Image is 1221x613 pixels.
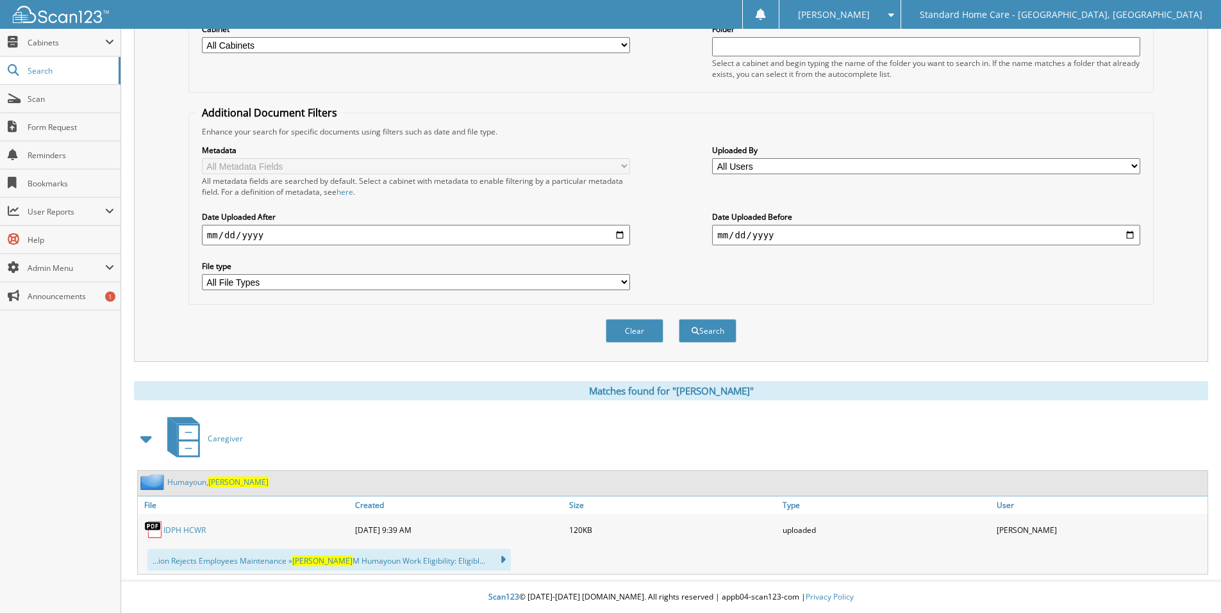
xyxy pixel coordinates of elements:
span: [PERSON_NAME] [798,11,870,19]
a: Type [779,496,993,514]
div: 120KB [566,517,780,543]
label: Cabinet [202,24,630,35]
div: Enhance your search for specific documents using filters such as date and file type. [195,126,1147,137]
a: Humayoun,[PERSON_NAME] [167,477,269,487]
div: All metadata fields are searched by default. Select a cabinet with metadata to enable filtering b... [202,176,630,197]
span: [PERSON_NAME] [208,477,269,487]
label: Date Uploaded Before [712,211,1140,222]
label: Metadata [202,145,630,156]
input: end [712,225,1140,245]
a: File [138,496,352,514]
span: User Reports [28,206,105,217]
a: here [336,186,353,197]
span: Cabinets [28,37,105,48]
a: Created [352,496,566,514]
span: Reminders [28,150,114,161]
img: scan123-logo-white.svg [13,6,109,23]
label: Folder [712,24,1140,35]
span: [PERSON_NAME] [292,555,353,566]
div: © [DATE]-[DATE] [DOMAIN_NAME]. All rights reserved | appb04-scan123-com | [121,582,1221,613]
img: folder2.png [140,474,167,490]
span: Search [28,65,112,76]
img: PDF.png [144,520,163,539]
div: [DATE] 9:39 AM [352,517,566,543]
div: ...ion Rejects Employees Maintenance » M Humayoun Work Eligibility: Eligibl... [147,549,511,571]
a: Privacy Policy [806,591,854,602]
span: Scan123 [488,591,519,602]
button: Clear [606,319,663,343]
label: File type [202,261,630,272]
div: Select a cabinet and begin typing the name of the folder you want to search in. If the name match... [712,58,1140,79]
legend: Additional Document Filters [195,106,344,120]
label: Date Uploaded After [202,211,630,222]
span: Caregiver [208,433,243,444]
input: start [202,225,630,245]
a: IDPH HCWR [163,525,206,535]
span: Help [28,234,114,245]
button: Search [679,319,736,343]
a: Size [566,496,780,514]
span: Admin Menu [28,263,105,274]
a: User [993,496,1208,514]
span: Form Request [28,122,114,133]
div: Matches found for "[PERSON_NAME]" [134,381,1208,400]
div: [PERSON_NAME] [993,517,1208,543]
a: Caregiver [160,413,243,464]
span: Scan [28,94,114,104]
span: Standard Home Care - [GEOGRAPHIC_DATA], [GEOGRAPHIC_DATA] [920,11,1202,19]
div: uploaded [779,517,993,543]
label: Uploaded By [712,145,1140,156]
span: Announcements [28,291,114,302]
div: 1 [105,291,115,302]
span: Bookmarks [28,178,114,189]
